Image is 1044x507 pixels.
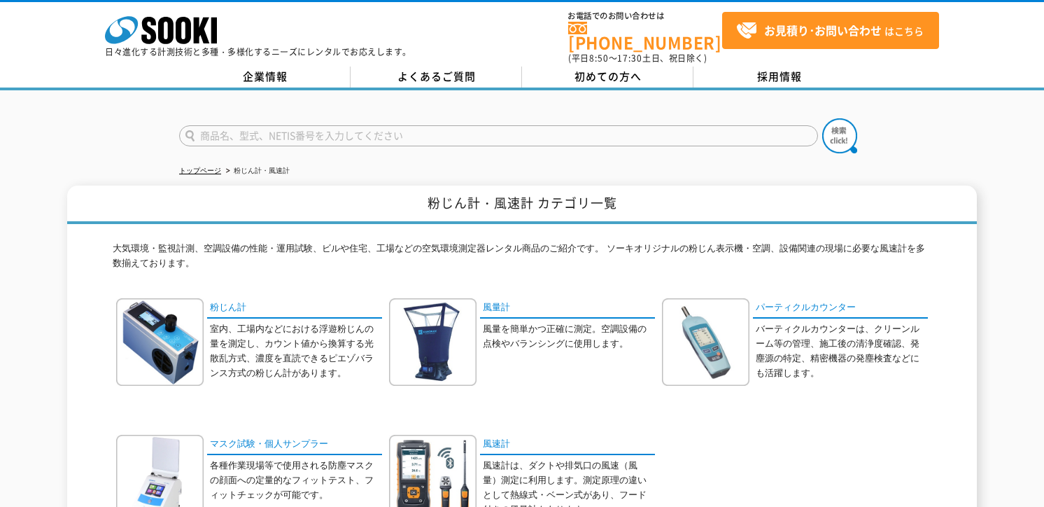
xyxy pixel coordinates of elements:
strong: お見積り･お問い合わせ [764,22,882,39]
span: お電話でのお問い合わせは [568,12,722,20]
span: (平日 ～ 土日、祝日除く) [568,52,707,64]
a: 企業情報 [179,67,351,88]
img: 粉じん計 [116,298,204,386]
span: 初めての方へ [574,69,642,84]
span: 8:50 [589,52,609,64]
li: 粉じん計・風速計 [223,164,290,179]
a: お見積り･お問い合わせはこちら [722,12,939,49]
img: btn_search.png [822,118,857,153]
p: 室内、工場内などにおける浮遊粉じんの量を測定し、カウント値から換算する光散乱方式、濃度を直読できるピエゾバランス方式の粉じん計があります。 [210,322,382,380]
img: 風量計 [389,298,477,386]
a: 採用情報 [693,67,865,88]
a: 風量計 [480,298,655,319]
a: [PHONE_NUMBER] [568,22,722,50]
a: 初めての方へ [522,67,693,88]
span: はこちら [736,20,924,41]
img: パーティクルカウンター [662,298,749,386]
a: トップページ [179,167,221,174]
a: マスク試験・個人サンプラー [207,435,382,455]
input: 商品名、型式、NETIS番号を入力してください [179,125,818,146]
span: 17:30 [617,52,642,64]
a: よくあるご質問 [351,67,522,88]
a: 風速計 [480,435,655,455]
a: 粉じん計 [207,298,382,319]
p: 各種作業現場等で使用される防塵マスクの顔面への定量的なフィットテスト、フィットチェックが可能です。 [210,459,382,502]
p: 日々進化する計測技術と多種・多様化するニーズにレンタルでお応えします。 [105,48,411,56]
p: 風量を簡単かつ正確に測定。空調設備の点検やバランシングに使用します。 [483,322,655,352]
a: パーティクルカウンター [753,298,928,319]
h1: 粉じん計・風速計 カテゴリ一覧 [67,186,977,224]
p: バーティクルカウンターは、クリーンルーム等の管理、施工後の清浄度確認、発塵源の特定、精密機器の発塵検査などにも活躍します。 [756,322,928,380]
p: 大気環境・監視計測、空調設備の性能・運用試験、ビルや住宅、工場などの空気環境測定器レンタル商品のご紹介です。 ソーキオリジナルの粉じん表示機・空調、設備関連の現場に必要な風速計を多数揃えております。 [113,242,931,278]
